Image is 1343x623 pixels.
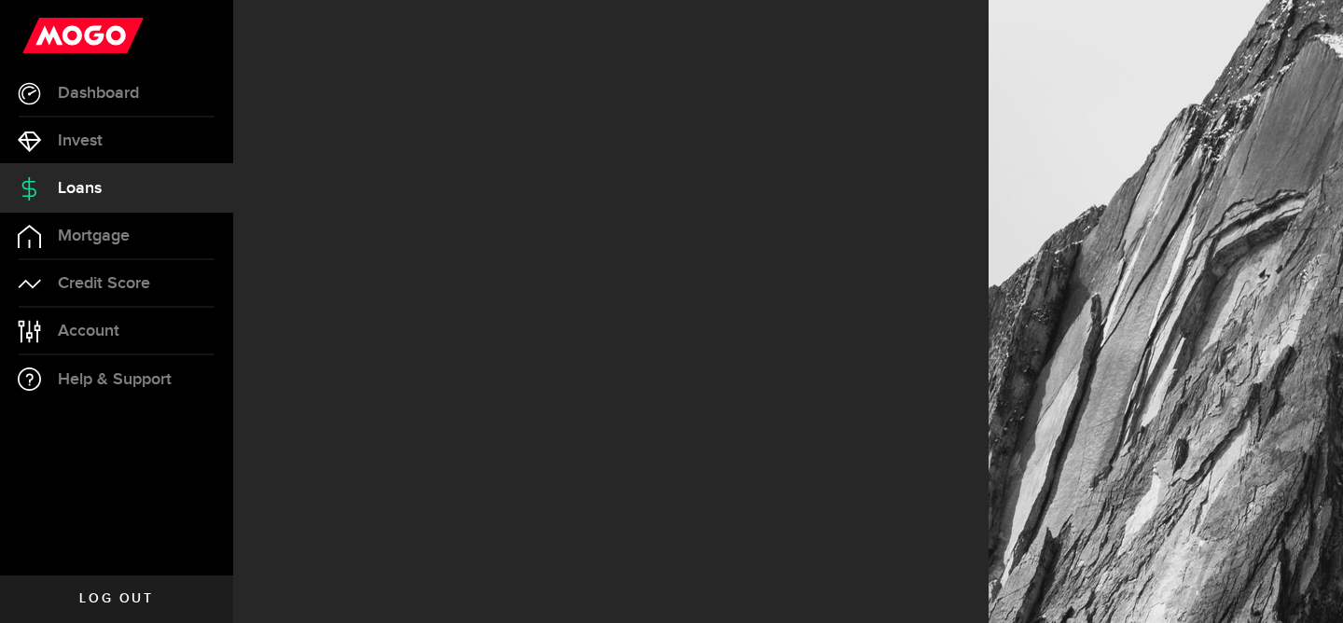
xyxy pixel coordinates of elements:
span: Dashboard [58,85,139,102]
span: Invest [58,132,103,149]
span: Credit Score [58,275,150,292]
button: Open LiveChat chat widget [15,7,71,63]
span: Mortgage [58,228,130,244]
span: Log out [79,592,153,605]
span: Loans [58,180,102,197]
span: Help & Support [58,371,172,388]
span: Account [58,323,119,339]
